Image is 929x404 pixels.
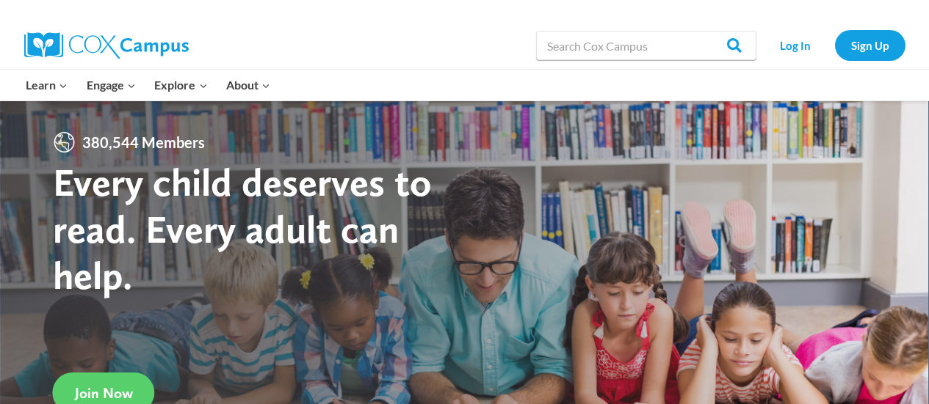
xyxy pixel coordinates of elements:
[75,384,133,402] span: Join Now
[536,31,756,60] input: Search Cox Campus
[76,131,211,154] span: 380,544 Members
[226,76,270,95] span: About
[764,30,828,60] a: Log In
[87,76,136,95] span: Engage
[154,76,207,95] span: Explore
[26,76,68,95] span: Learn
[53,158,432,298] strong: Every child deserves to read. Every adult can help.
[764,30,905,60] nav: Secondary Navigation
[835,30,905,60] a: Sign Up
[24,32,189,59] img: Cox Campus
[17,70,280,100] nav: Primary Navigation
